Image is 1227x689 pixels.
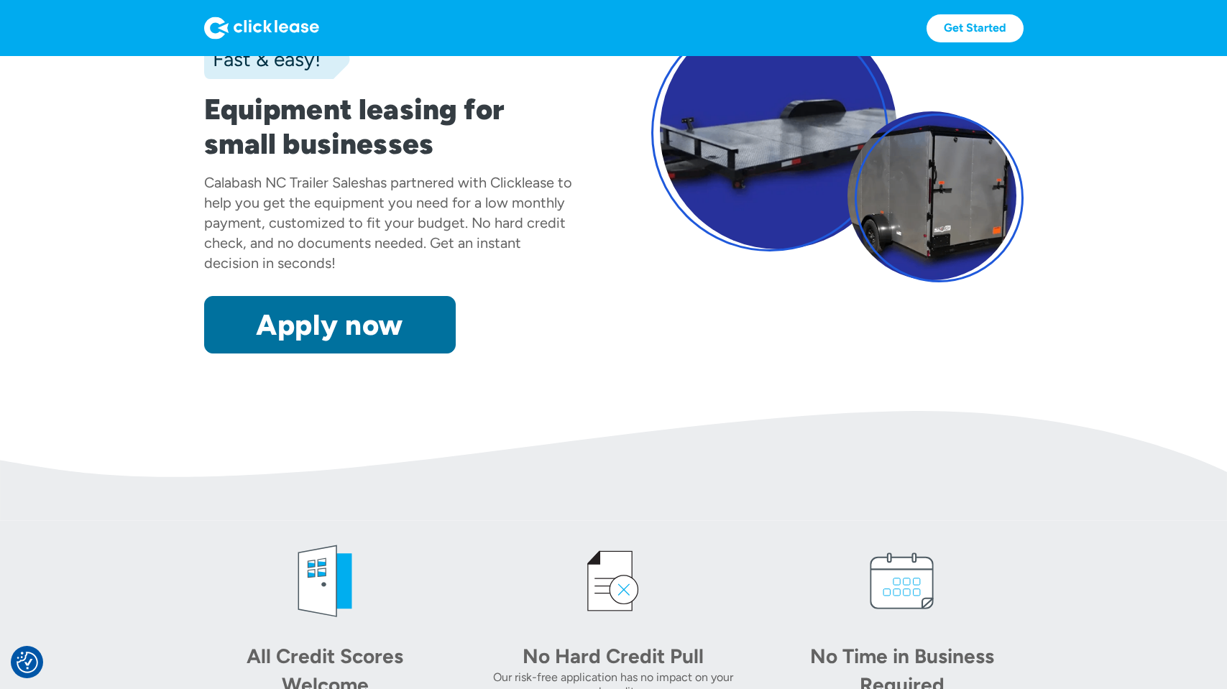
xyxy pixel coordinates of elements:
[282,538,368,624] img: welcome icon
[204,174,365,191] div: Calabash NC Trailer Sales
[859,538,945,624] img: calendar icon
[513,642,714,670] div: No Hard Credit Pull
[927,14,1024,42] a: Get Started
[570,538,656,624] img: credit icon
[17,652,38,673] img: Revisit consent button
[204,17,319,40] img: Logo
[204,296,456,353] a: Apply now
[204,45,321,73] div: Fast & easy!
[17,652,38,673] button: Consent Preferences
[204,174,572,272] div: has partnered with Clicklease to help you get the equipment you need for a low monthly payment, c...
[204,92,576,161] h1: Equipment leasing for small businesses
